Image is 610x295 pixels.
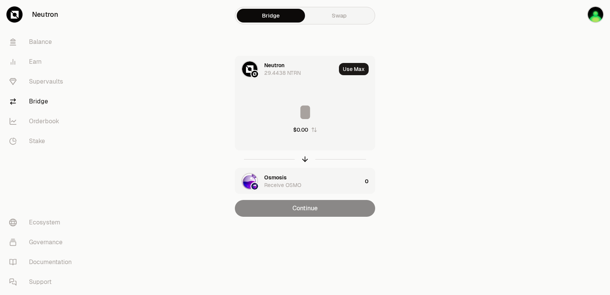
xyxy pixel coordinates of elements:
[251,183,258,190] img: Osmosis Logo
[235,168,375,194] button: OSMO LogoOsmosis LogoOsmosisReceive OSMO0
[305,9,373,23] a: Swap
[3,92,82,111] a: Bridge
[3,232,82,252] a: Governance
[264,69,301,77] div: 29.4438 NTRN
[264,174,287,181] div: Osmosis
[264,61,284,69] div: Neutron
[251,71,258,77] img: Neutron Logo
[237,9,305,23] a: Bridge
[3,72,82,92] a: Supervaults
[242,61,257,77] img: NTRN Logo
[3,272,82,292] a: Support
[3,131,82,151] a: Stake
[587,6,604,23] img: sandy mercy
[365,168,375,194] div: 0
[339,63,369,75] button: Use Max
[242,174,257,189] img: OSMO Logo
[3,32,82,52] a: Balance
[235,168,362,194] div: OSMO LogoOsmosis LogoOsmosisReceive OSMO
[293,126,317,134] button: $0.00
[3,252,82,272] a: Documentation
[3,111,82,131] a: Orderbook
[3,52,82,72] a: Earn
[264,181,301,189] div: Receive OSMO
[293,126,308,134] div: $0.00
[3,213,82,232] a: Ecosystem
[235,56,336,82] div: NTRN LogoNeutron LogoNeutron29.4438 NTRN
